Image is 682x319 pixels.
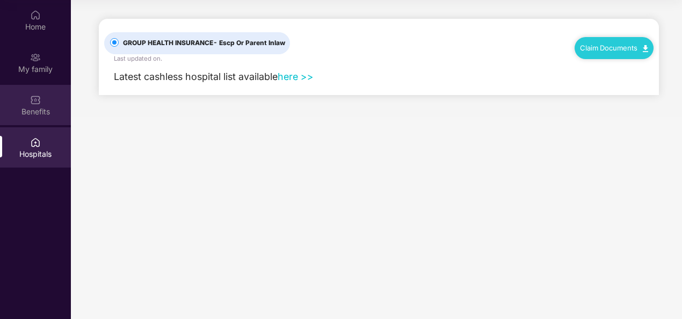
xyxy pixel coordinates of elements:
[30,52,41,63] img: svg+xml;base64,PHN2ZyB3aWR0aD0iMjAiIGhlaWdodD0iMjAiIHZpZXdCb3g9IjAgMCAyMCAyMCIgZmlsbD0ibm9uZSIgeG...
[278,71,314,82] a: here >>
[213,39,285,47] span: - Escp Or Parent Inlaw
[30,137,41,148] img: svg+xml;base64,PHN2ZyBpZD0iSG9zcGl0YWxzIiB4bWxucz0iaHR0cDovL3d3dy53My5vcmcvMjAwMC9zdmciIHdpZHRoPS...
[643,45,648,52] img: svg+xml;base64,PHN2ZyB4bWxucz0iaHR0cDovL3d3dy53My5vcmcvMjAwMC9zdmciIHdpZHRoPSIxMC40IiBoZWlnaHQ9Ij...
[30,10,41,20] img: svg+xml;base64,PHN2ZyBpZD0iSG9tZSIgeG1sbnM9Imh0dHA6Ly93d3cudzMub3JnLzIwMDAvc3ZnIiB3aWR0aD0iMjAiIG...
[114,71,278,82] span: Latest cashless hospital list available
[580,44,648,52] a: Claim Documents
[114,54,162,64] div: Last updated on .
[119,38,289,48] span: GROUP HEALTH INSURANCE
[30,95,41,105] img: svg+xml;base64,PHN2ZyBpZD0iQmVuZWZpdHMiIHhtbG5zPSJodHRwOi8vd3d3LnczLm9yZy8yMDAwL3N2ZyIgd2lkdGg9Ij...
